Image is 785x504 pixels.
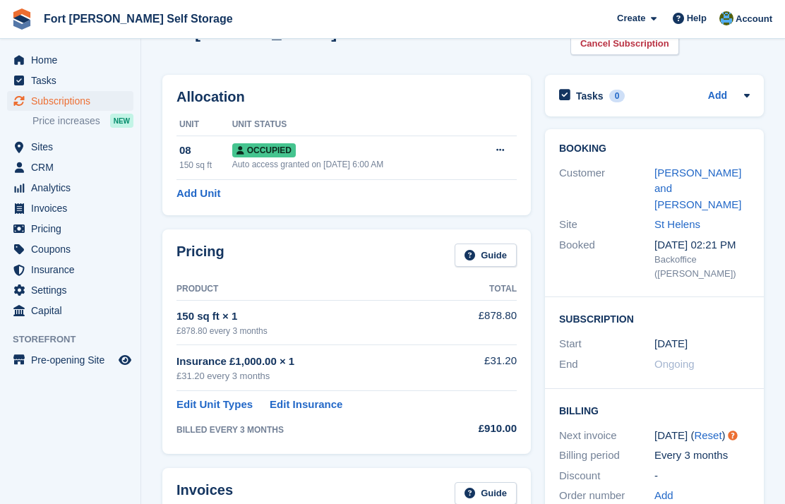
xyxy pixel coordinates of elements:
[7,301,133,320] a: menu
[11,8,32,30] img: stora-icon-8386f47178a22dfd0bd8f6a31ec36ba5ce8667c1dd55bd0f319d3a0aa187defe.svg
[453,278,517,301] th: Total
[654,336,688,352] time: 2024-06-11 23:00:00 UTC
[176,369,453,383] div: £31.20 every 3 months
[31,260,116,280] span: Insurance
[7,219,133,239] a: menu
[31,280,116,300] span: Settings
[453,421,517,437] div: £910.00
[31,91,116,111] span: Subscriptions
[176,308,453,325] div: 150 sq ft × 1
[7,91,133,111] a: menu
[559,237,654,281] div: Booked
[176,325,453,337] div: £878.80 every 3 months
[31,178,116,198] span: Analytics
[31,71,116,90] span: Tasks
[31,198,116,218] span: Invoices
[31,50,116,70] span: Home
[31,137,116,157] span: Sites
[654,253,750,280] div: Backoffice ([PERSON_NAME])
[7,137,133,157] a: menu
[31,157,116,177] span: CRM
[38,7,239,30] a: Fort [PERSON_NAME] Self Storage
[559,336,654,352] div: Start
[654,218,700,230] a: St Helens
[176,424,453,436] div: BILLED EVERY 3 MONTHS
[708,88,727,104] a: Add
[736,12,772,26] span: Account
[570,32,679,56] a: Cancel Subscription
[559,468,654,484] div: Discount
[7,350,133,370] a: menu
[116,352,133,368] a: Preview store
[617,11,645,25] span: Create
[7,198,133,218] a: menu
[687,11,707,25] span: Help
[726,429,739,442] div: Tooltip anchor
[559,448,654,464] div: Billing period
[31,350,116,370] span: Pre-opening Site
[232,143,296,157] span: Occupied
[270,397,342,413] a: Edit Insurance
[7,157,133,177] a: menu
[559,311,750,325] h2: Subscription
[176,354,453,370] div: Insurance £1,000.00 × 1
[32,113,133,128] a: Price increases NEW
[176,244,224,267] h2: Pricing
[559,217,654,233] div: Site
[176,89,517,105] h2: Allocation
[694,429,721,441] a: Reset
[654,167,741,210] a: [PERSON_NAME] and [PERSON_NAME]
[110,114,133,128] div: NEW
[7,280,133,300] a: menu
[559,165,654,213] div: Customer
[609,90,625,102] div: 0
[31,301,116,320] span: Capital
[7,239,133,259] a: menu
[7,178,133,198] a: menu
[559,356,654,373] div: End
[654,488,673,504] a: Add
[179,159,232,172] div: 150 sq ft
[559,403,750,417] h2: Billing
[7,260,133,280] a: menu
[559,428,654,444] div: Next invoice
[32,114,100,128] span: Price increases
[719,11,733,25] img: Alex
[176,186,220,202] a: Add Unit
[559,143,750,155] h2: Booking
[455,244,517,267] a: Guide
[176,397,253,413] a: Edit Unit Types
[232,114,470,136] th: Unit Status
[654,468,750,484] div: -
[559,488,654,504] div: Order number
[453,345,517,391] td: £31.20
[176,114,232,136] th: Unit
[176,278,453,301] th: Product
[232,158,470,171] div: Auto access granted on [DATE] 6:00 AM
[13,332,140,347] span: Storefront
[453,300,517,344] td: £878.80
[654,448,750,464] div: Every 3 months
[654,358,695,370] span: Ongoing
[654,237,750,253] div: [DATE] 02:21 PM
[7,71,133,90] a: menu
[31,239,116,259] span: Coupons
[576,90,604,102] h2: Tasks
[7,50,133,70] a: menu
[654,428,750,444] div: [DATE] ( )
[31,219,116,239] span: Pricing
[179,143,232,159] div: 08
